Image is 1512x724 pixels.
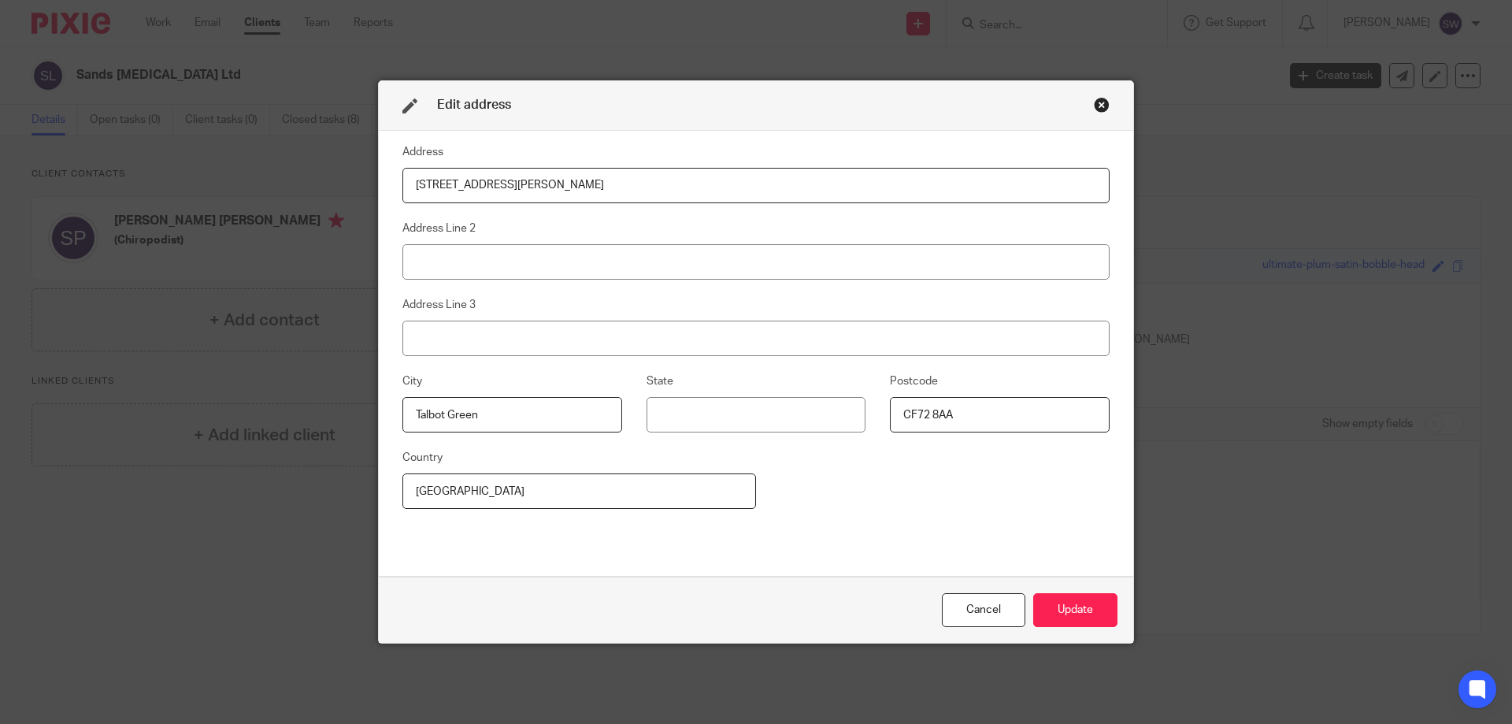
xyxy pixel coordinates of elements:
[890,373,938,389] label: Postcode
[1094,97,1110,113] div: Close this dialog window
[402,221,476,236] label: Address Line 2
[402,297,476,313] label: Address Line 3
[402,373,422,389] label: City
[437,98,511,111] span: Edit address
[942,593,1025,627] div: Close this dialog window
[402,144,443,160] label: Address
[402,450,443,466] label: Country
[647,373,673,389] label: State
[1033,593,1117,627] button: Update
